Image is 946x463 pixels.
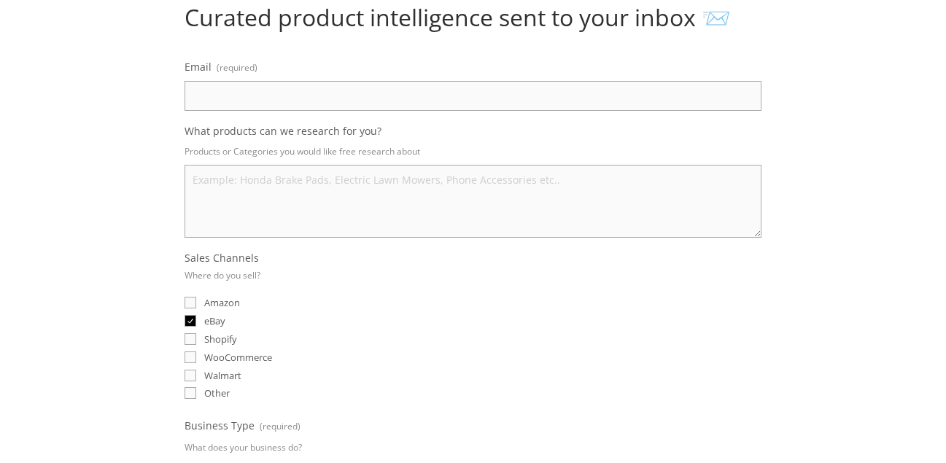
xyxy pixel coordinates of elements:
[185,4,761,31] h1: Curated product intelligence sent to your inbox 📨
[204,386,230,400] span: Other
[185,60,212,74] span: Email
[185,251,259,265] span: Sales Channels
[204,351,272,364] span: WooCommerce
[185,333,196,345] input: Shopify
[185,124,381,138] span: What products can we research for you?
[260,416,301,437] span: (required)
[204,369,241,382] span: Walmart
[217,57,257,78] span: (required)
[185,437,302,458] p: What does your business do?
[185,141,761,162] p: Products or Categories you would like free research about
[185,419,255,432] span: Business Type
[185,387,196,399] input: Other
[185,351,196,363] input: WooCommerce
[185,315,196,327] input: eBay
[204,314,225,327] span: eBay
[185,265,260,286] p: Where do you sell?
[204,332,237,346] span: Shopify
[185,297,196,308] input: Amazon
[204,296,240,309] span: Amazon
[185,370,196,381] input: Walmart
